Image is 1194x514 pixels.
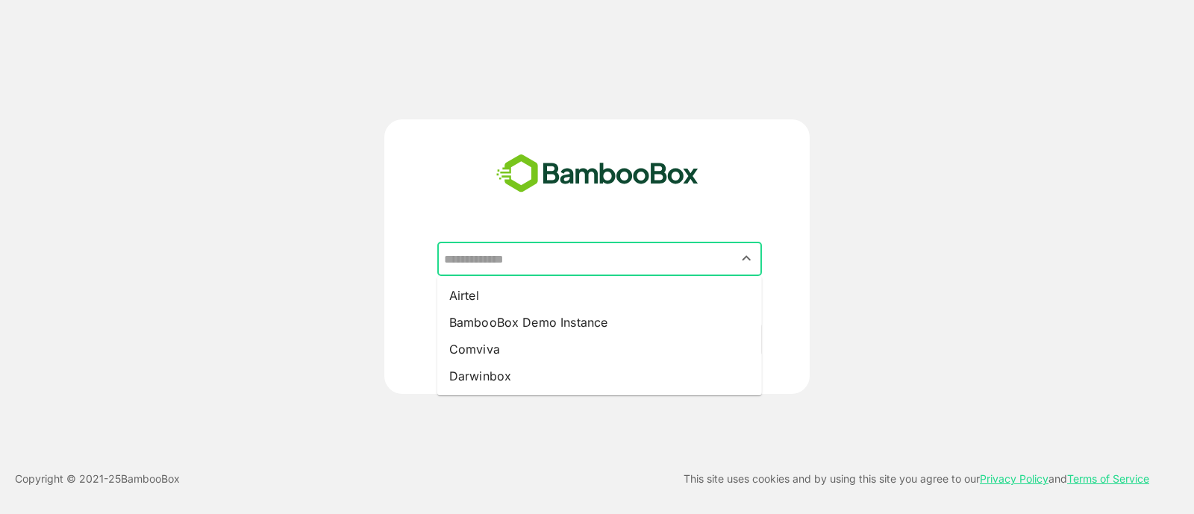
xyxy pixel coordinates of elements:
[15,470,180,488] p: Copyright © 2021- 25 BambooBox
[737,248,757,269] button: Close
[437,336,762,363] li: Comviva
[684,470,1149,488] p: This site uses cookies and by using this site you agree to our and
[1067,472,1149,485] a: Terms of Service
[980,472,1048,485] a: Privacy Policy
[437,363,762,389] li: Darwinbox
[437,282,762,309] li: Airtel
[437,309,762,336] li: BambooBox Demo Instance
[488,149,707,198] img: bamboobox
